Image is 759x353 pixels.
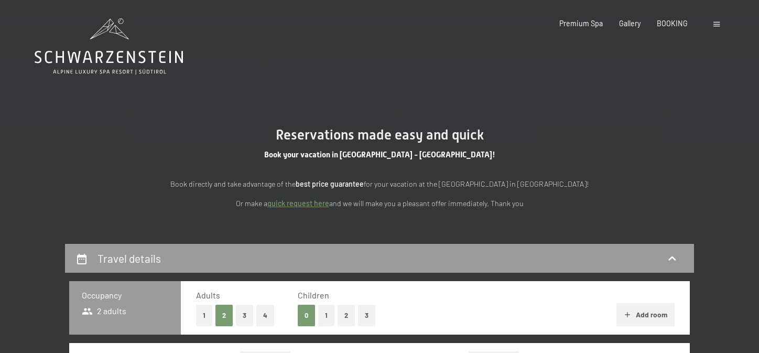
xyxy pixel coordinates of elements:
p: Book directly and take advantage of the for your vacation at the [GEOGRAPHIC_DATA] in [GEOGRAPHIC... [149,178,610,190]
h3: Occupancy [82,290,168,301]
button: 0 [298,305,315,326]
strong: best price guarantee [296,179,364,188]
h2: Travel details [97,252,161,265]
span: Book your vacation in [GEOGRAPHIC_DATA] - [GEOGRAPHIC_DATA]! [264,150,495,159]
button: 3 [358,305,375,326]
button: 3 [236,305,253,326]
span: 2 adults [82,305,126,317]
span: Adults [196,290,220,300]
p: Or make a and we will make you a pleasant offer immediately. Thank you [149,198,610,210]
span: Reservations made easy and quick [276,127,484,143]
a: Gallery [619,19,641,28]
button: 1 [318,305,334,326]
button: 4 [256,305,274,326]
a: BOOKING [657,19,688,28]
button: 1 [196,305,212,326]
span: Children [298,290,329,300]
button: Add room [616,303,675,326]
button: 2 [215,305,233,326]
a: Premium Spa [559,19,603,28]
a: quick request here [267,199,329,208]
button: 2 [338,305,355,326]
